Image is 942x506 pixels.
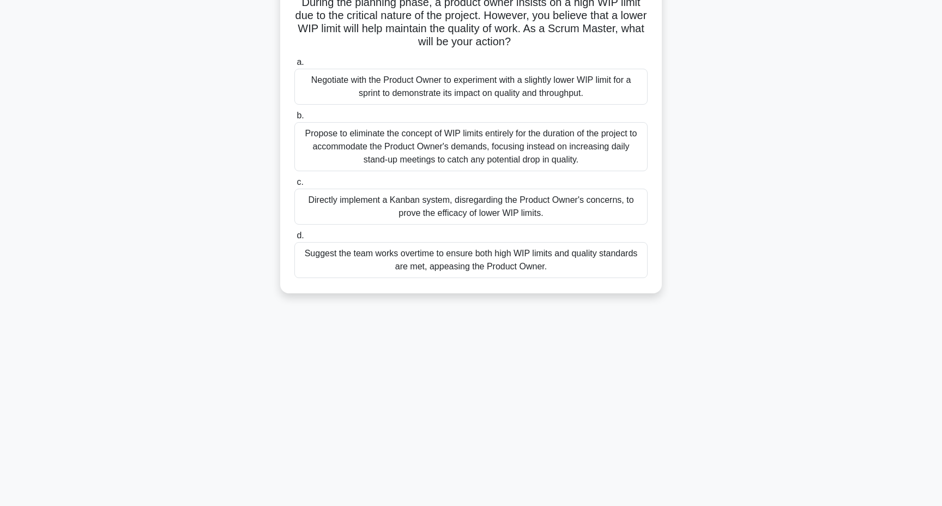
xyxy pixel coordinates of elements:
div: Suggest the team works overtime to ensure both high WIP limits and quality standards are met, app... [294,242,648,278]
div: Negotiate with the Product Owner to experiment with a slightly lower WIP limit for a sprint to de... [294,69,648,105]
span: b. [297,111,304,120]
div: Directly implement a Kanban system, disregarding the Product Owner's concerns, to prove the effic... [294,189,648,225]
div: Propose to eliminate the concept of WIP limits entirely for the duration of the project to accomm... [294,122,648,171]
span: a. [297,57,304,67]
span: c. [297,177,303,186]
span: d. [297,231,304,240]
